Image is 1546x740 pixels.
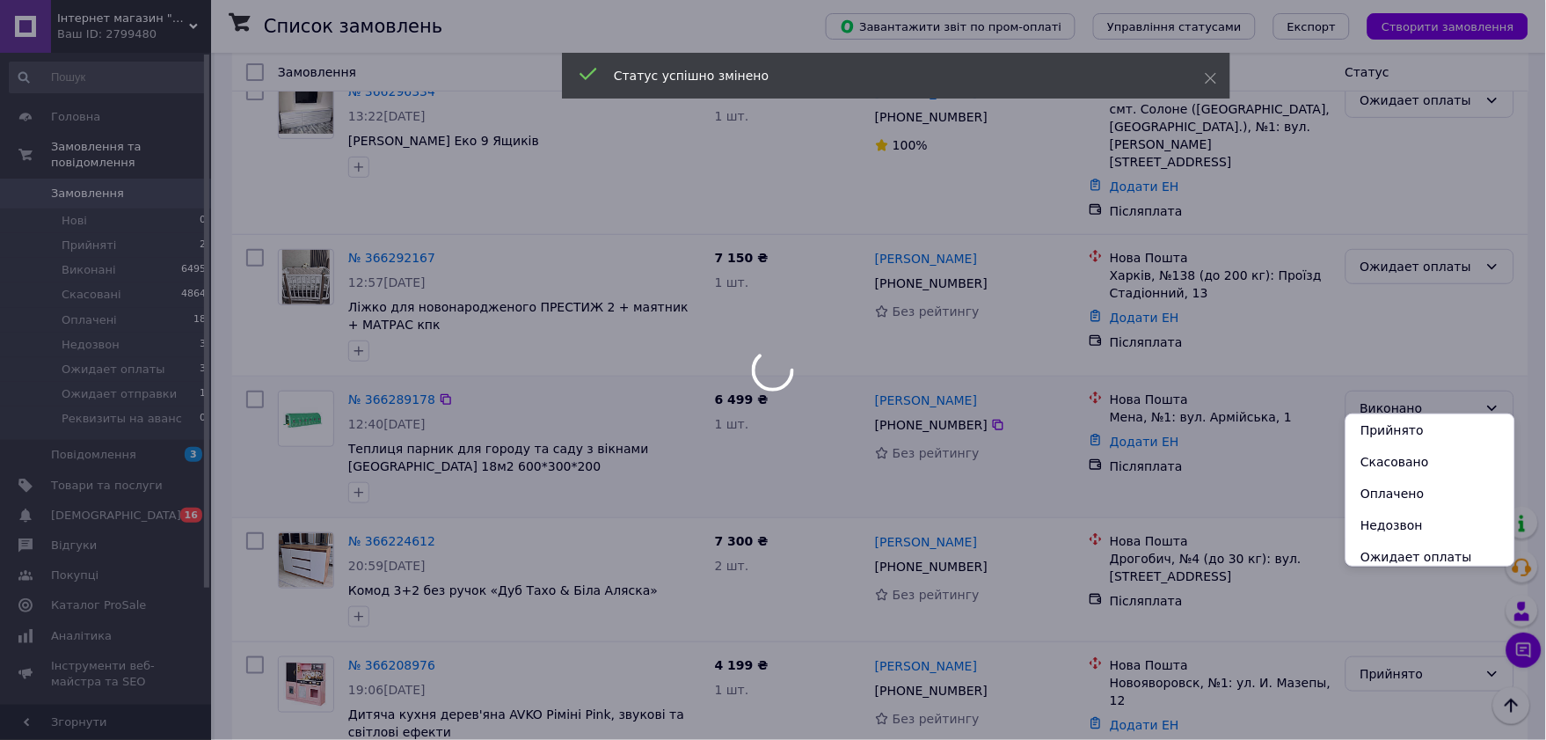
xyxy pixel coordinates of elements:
[614,67,1161,84] div: Статус успішно змінено
[1346,478,1513,509] li: Оплачено
[1346,446,1513,478] li: Скасовано
[1346,414,1513,446] li: Прийнято
[1346,541,1513,573] li: Ожидает оплаты
[1346,509,1513,541] li: Недозвон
